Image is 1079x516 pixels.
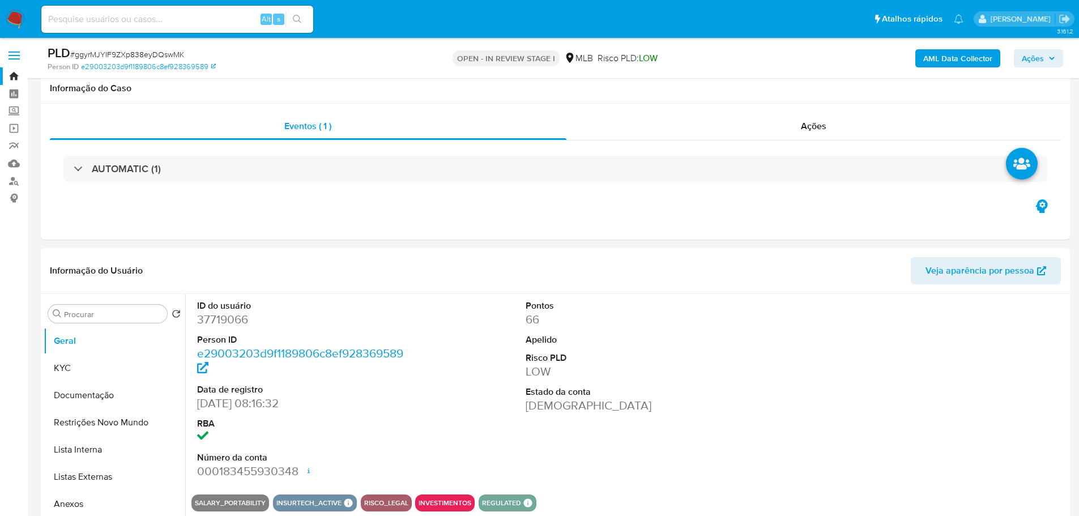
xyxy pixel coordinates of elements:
[92,163,161,175] h3: AUTOMATIC (1)
[197,383,405,396] dt: Data de registro
[526,300,733,312] dt: Pontos
[197,451,405,464] dt: Número da conta
[70,49,184,60] span: # ggyrMJYIF9ZXp838eyDQswMK
[44,327,185,355] button: Geral
[1014,49,1063,67] button: Ações
[197,463,405,479] dd: 000183455930348
[1059,13,1071,25] a: Sair
[172,309,181,322] button: Retornar ao pedido padrão
[262,14,271,24] span: Alt
[197,300,405,312] dt: ID do usuário
[526,398,733,413] dd: [DEMOGRAPHIC_DATA]
[44,382,185,409] button: Documentação
[923,49,992,67] b: AML Data Collector
[197,312,405,327] dd: 37719066
[954,14,963,24] a: Notificações
[285,11,309,27] button: search-icon
[526,352,733,364] dt: Risco PLD
[50,83,1061,94] h1: Informação do Caso
[284,120,331,133] span: Eventos ( 1 )
[44,409,185,436] button: Restrições Novo Mundo
[1022,49,1044,67] span: Ações
[564,52,593,65] div: MLB
[44,355,185,382] button: KYC
[53,309,62,318] button: Procurar
[44,463,185,491] button: Listas Externas
[197,345,403,377] a: e29003203d9f1189806c8ef928369589
[526,312,733,327] dd: 66
[197,417,405,430] dt: RBA
[48,62,79,72] b: Person ID
[598,52,658,65] span: Risco PLD:
[991,14,1055,24] p: lucas.portella@mercadolivre.com
[926,257,1034,284] span: Veja aparência por pessoa
[915,49,1000,67] button: AML Data Collector
[64,309,163,319] input: Procurar
[81,62,216,72] a: e29003203d9f1189806c8ef928369589
[48,44,70,62] b: PLD
[639,52,658,65] span: LOW
[526,386,733,398] dt: Estado da conta
[197,395,405,411] dd: [DATE] 08:16:32
[526,364,733,379] dd: LOW
[41,12,313,27] input: Pesquise usuários ou casos...
[911,257,1061,284] button: Veja aparência por pessoa
[277,14,280,24] span: s
[801,120,826,133] span: Ações
[882,13,942,25] span: Atalhos rápidos
[50,265,143,276] h1: Informação do Usuário
[453,50,560,66] p: OPEN - IN REVIEW STAGE I
[44,436,185,463] button: Lista Interna
[197,334,405,346] dt: Person ID
[63,156,1047,182] div: AUTOMATIC (1)
[526,334,733,346] dt: Apelido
